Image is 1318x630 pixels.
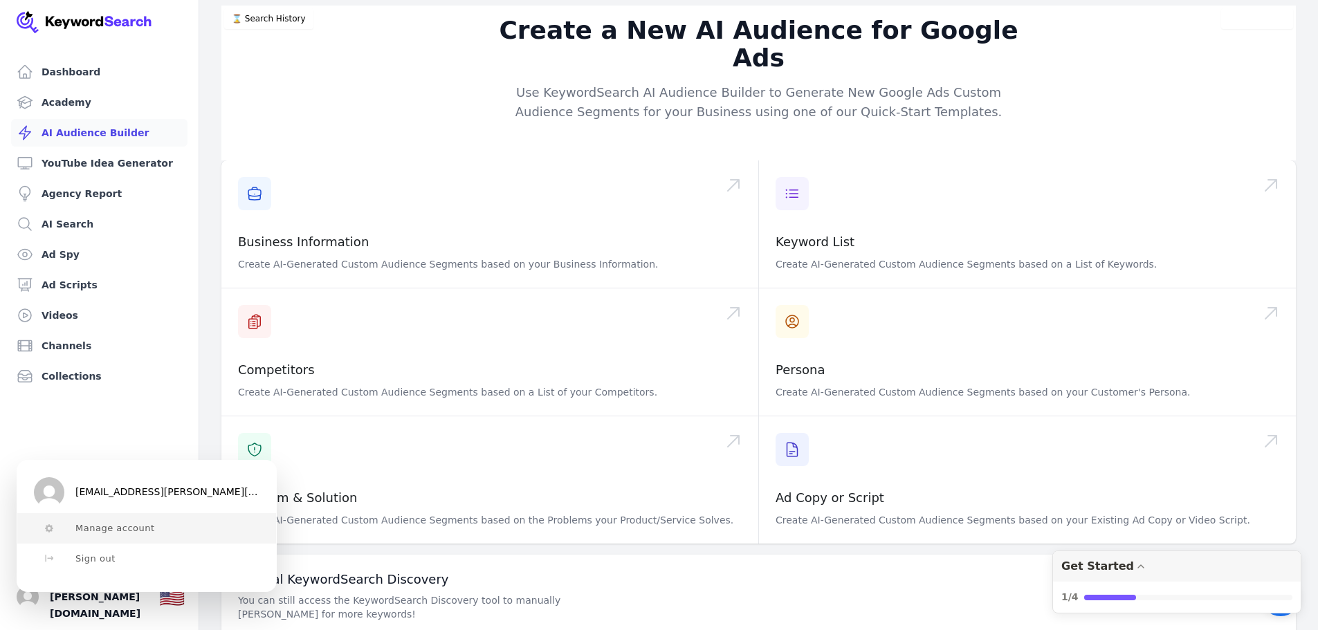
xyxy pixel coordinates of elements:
[11,271,187,299] a: Ad Scripts
[238,234,369,249] a: Business Information
[776,234,854,249] a: Keyword List
[1061,590,1079,604] div: 1/4
[11,332,187,360] a: Channels
[1061,559,1134,573] div: Get Started
[11,58,187,86] a: Dashboard
[776,490,884,505] a: Ad Copy or Script
[75,553,116,564] span: Sign out
[11,89,187,116] a: Academy
[11,149,187,177] a: YouTube Idea Generator
[11,302,187,329] a: Videos
[238,593,637,621] p: You can still access the KeywordSearch Discovery tool to manually [PERSON_NAME] for more keywords!
[1053,551,1301,613] button: Expand Checklist
[50,572,148,622] span: [EMAIL_ADDRESS][PERSON_NAME][DOMAIN_NAME]
[238,362,315,377] a: Competitors
[17,11,152,33] img: Your Company
[1052,550,1301,613] div: Get Started
[493,83,1025,122] p: Use KeywordSearch AI Audience Builder to Generate New Google Ads Custom Audience Segments for you...
[75,523,155,534] span: Manage account
[75,486,259,499] span: [EMAIL_ADDRESS][PERSON_NAME][DOMAIN_NAME]
[238,571,1279,588] h3: Manual KeywordSearch Discovery
[224,8,313,29] button: ⌛️ Search History
[11,180,187,207] a: Agency Report
[776,362,825,377] a: Persona
[11,362,187,390] a: Collections
[17,586,39,608] button: Close user button
[11,241,187,268] a: Ad Spy
[11,210,187,238] a: AI Search
[159,584,185,609] div: 🇺🇸
[11,119,187,147] a: AI Audience Builder
[1221,8,1293,29] button: Video Tutorial
[1053,551,1301,582] div: Drag to move checklist
[493,17,1025,72] h2: Create a New AI Audience for Google Ads
[17,460,277,592] div: User button popover
[238,490,357,505] a: Problem & Solution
